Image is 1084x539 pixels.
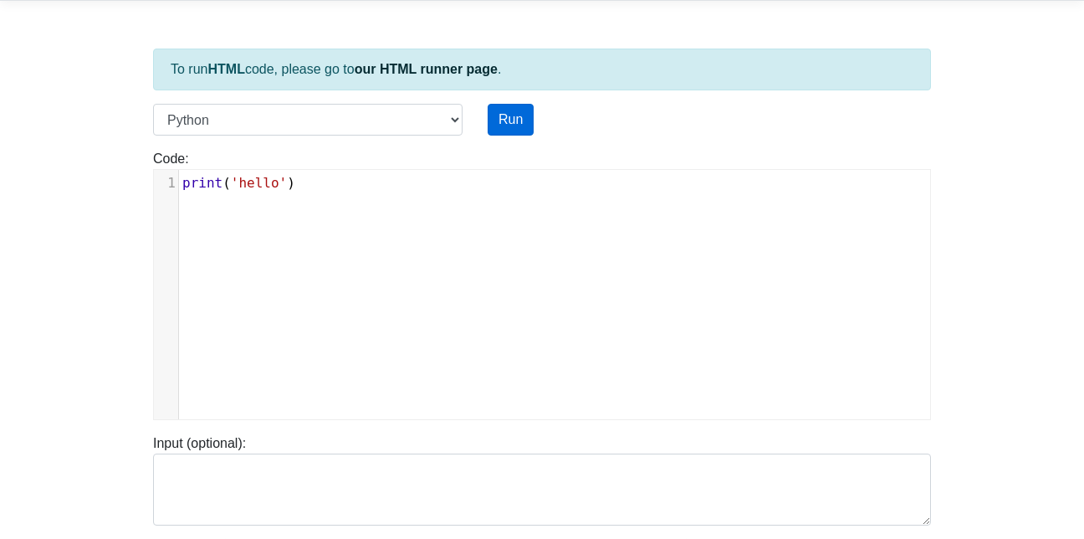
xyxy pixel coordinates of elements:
[141,434,943,526] div: Input (optional):
[488,104,534,136] button: Run
[154,173,178,193] div: 1
[182,175,222,191] span: print
[153,49,931,90] div: To run code, please go to .
[355,62,498,76] a: our HTML runner page
[182,175,295,191] span: ( )
[231,175,287,191] span: 'hello'
[207,62,244,76] strong: HTML
[141,149,943,420] div: Code:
